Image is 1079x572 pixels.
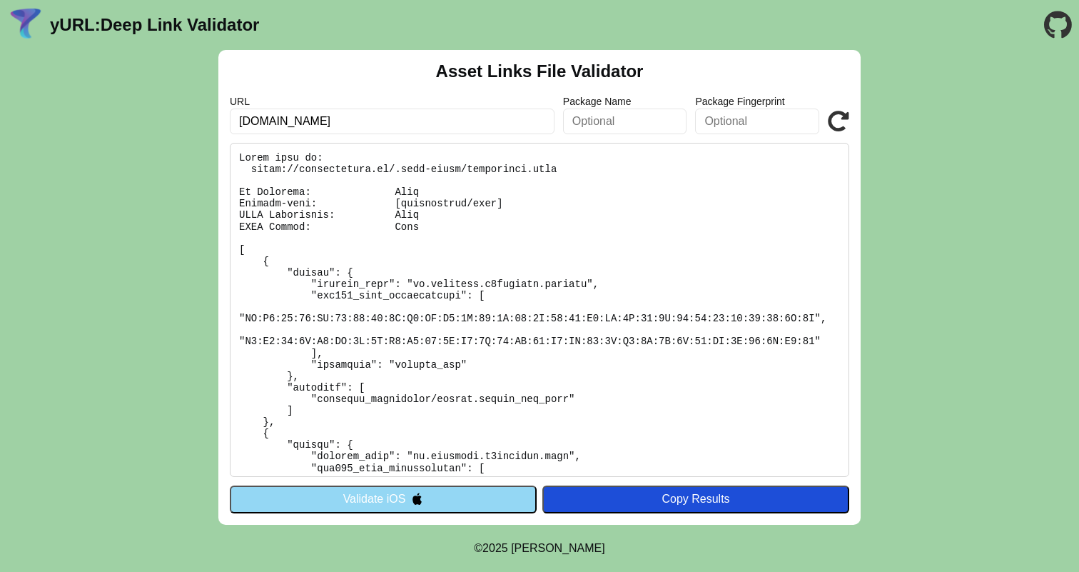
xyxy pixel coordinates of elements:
[50,15,259,35] a: yURL:Deep Link Validator
[482,542,508,554] span: 2025
[563,96,687,107] label: Package Name
[563,109,687,134] input: Optional
[230,109,554,134] input: Required
[436,61,644,81] h2: Asset Links File Validator
[7,6,44,44] img: yURL Logo
[474,525,604,572] footer: ©
[695,109,819,134] input: Optional
[230,143,849,477] pre: Lorem ipsu do: sitam://consectetura.el/.sedd-eiusm/temporinci.utla Et Dolorema: Aliq Enimadm-veni...
[230,96,554,107] label: URL
[230,486,537,513] button: Validate iOS
[411,493,423,505] img: appleIcon.svg
[511,542,605,554] a: Michael Ibragimchayev's Personal Site
[542,486,849,513] button: Copy Results
[695,96,819,107] label: Package Fingerprint
[549,493,842,506] div: Copy Results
